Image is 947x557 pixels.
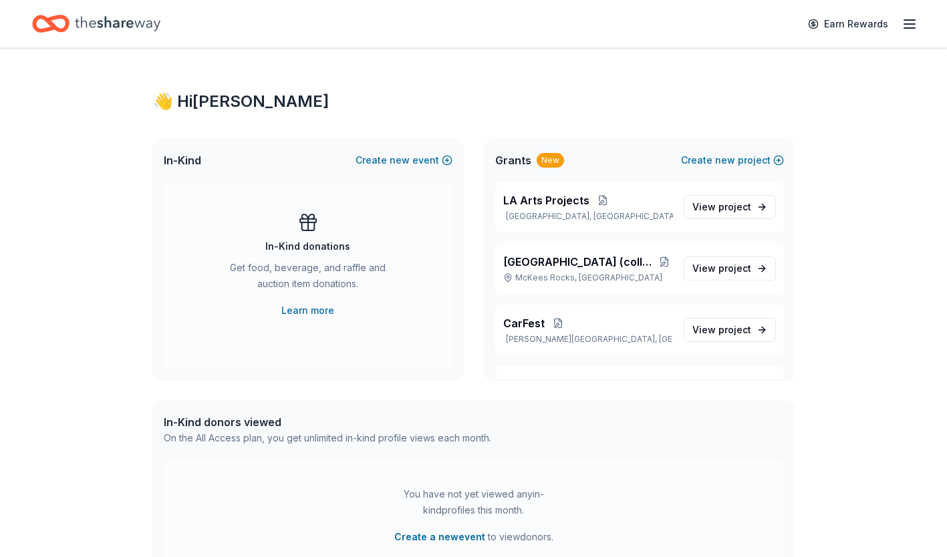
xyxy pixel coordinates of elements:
div: You have not yet viewed any in-kind profiles this month. [390,486,557,518]
span: new [390,152,410,168]
div: New [537,153,564,168]
span: Grants [495,152,531,168]
a: View project [684,318,776,342]
div: Get food, beverage, and raffle and auction item donations. [217,260,399,297]
a: Earn Rewards [800,12,896,36]
p: [PERSON_NAME][GEOGRAPHIC_DATA], [GEOGRAPHIC_DATA] [503,334,673,345]
span: CarFest [503,315,545,331]
div: On the All Access plan, you get unlimited in-kind profile views each month. [164,430,491,446]
button: Createnewproject [681,152,784,168]
span: new [715,152,735,168]
a: View project [684,195,776,219]
button: Create a newevent [394,529,485,545]
a: Home [32,8,160,39]
span: project [718,262,751,274]
div: 👋 Hi [PERSON_NAME] [153,91,795,112]
span: project [718,324,751,335]
div: In-Kind donors viewed [164,414,491,430]
span: LA Arts Projects [503,192,589,208]
span: to view donors . [394,529,553,545]
span: In-Kind [164,152,201,168]
span: View [692,260,751,276]
div: In-Kind donations [265,238,350,254]
span: NESA [503,377,532,393]
span: project [718,201,751,212]
span: View [692,199,751,215]
a: View project [684,256,776,281]
span: [GEOGRAPHIC_DATA] (collaborative project) [503,254,656,270]
p: [GEOGRAPHIC_DATA], [GEOGRAPHIC_DATA] [503,211,673,222]
p: McKees Rocks, [GEOGRAPHIC_DATA] [503,272,673,283]
span: View [692,322,751,338]
button: Createnewevent [356,152,452,168]
a: Learn more [281,303,334,319]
